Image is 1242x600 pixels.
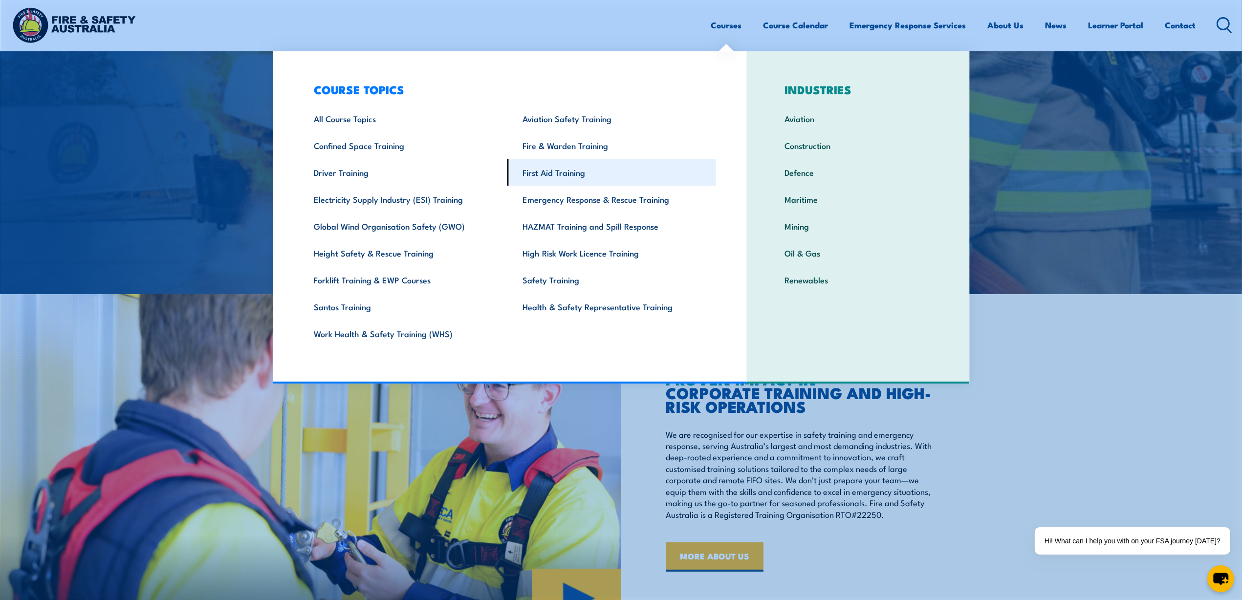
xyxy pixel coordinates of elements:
a: Mining [769,213,947,239]
a: Defence [769,159,947,186]
h2: CORPORATE TRAINING AND HIGH-RISK OPERATIONS [666,372,934,413]
a: Confined Space Training [299,132,507,159]
a: Santos Training [299,293,507,320]
a: MORE ABOUT US [666,542,763,572]
a: Driver Training [299,159,507,186]
a: Emergency Response Services [850,12,966,38]
h3: COURSE TOPICS [299,83,716,96]
a: Forklift Training & EWP Courses [299,266,507,293]
a: Construction [769,132,947,159]
a: Renewables [769,266,947,293]
div: Hi! What can I help you with on your FSA journey [DATE]? [1035,527,1230,555]
button: chat-button [1207,565,1234,592]
h3: INDUSTRIES [769,83,947,96]
a: HAZMAT Training and Spill Response [507,213,716,239]
a: Work Health & Safety Training (WHS) [299,320,507,347]
a: Safety Training [507,266,716,293]
a: Fire & Warden Training [507,132,716,159]
a: Oil & Gas [769,239,947,266]
a: High Risk Work Licence Training [507,239,716,266]
a: Emergency Response & Rescue Training [507,186,716,213]
a: Aviation Safety Training [507,105,716,132]
a: Contact [1165,12,1196,38]
a: First Aid Training [507,159,716,186]
a: News [1046,12,1067,38]
a: All Course Topics [299,105,507,132]
a: Course Calendar [763,12,828,38]
a: Height Safety & Rescue Training [299,239,507,266]
a: Maritime [769,186,947,213]
a: Courses [711,12,742,38]
p: We are recognised for our expertise in safety training and emergency response, serving Australia’... [666,429,934,520]
a: About Us [988,12,1024,38]
a: Health & Safety Representative Training [507,293,716,320]
a: Aviation [769,105,947,132]
a: Global Wind Organisation Safety (GWO) [299,213,507,239]
a: Electricity Supply Industry (ESI) Training [299,186,507,213]
a: Learner Portal [1089,12,1144,38]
